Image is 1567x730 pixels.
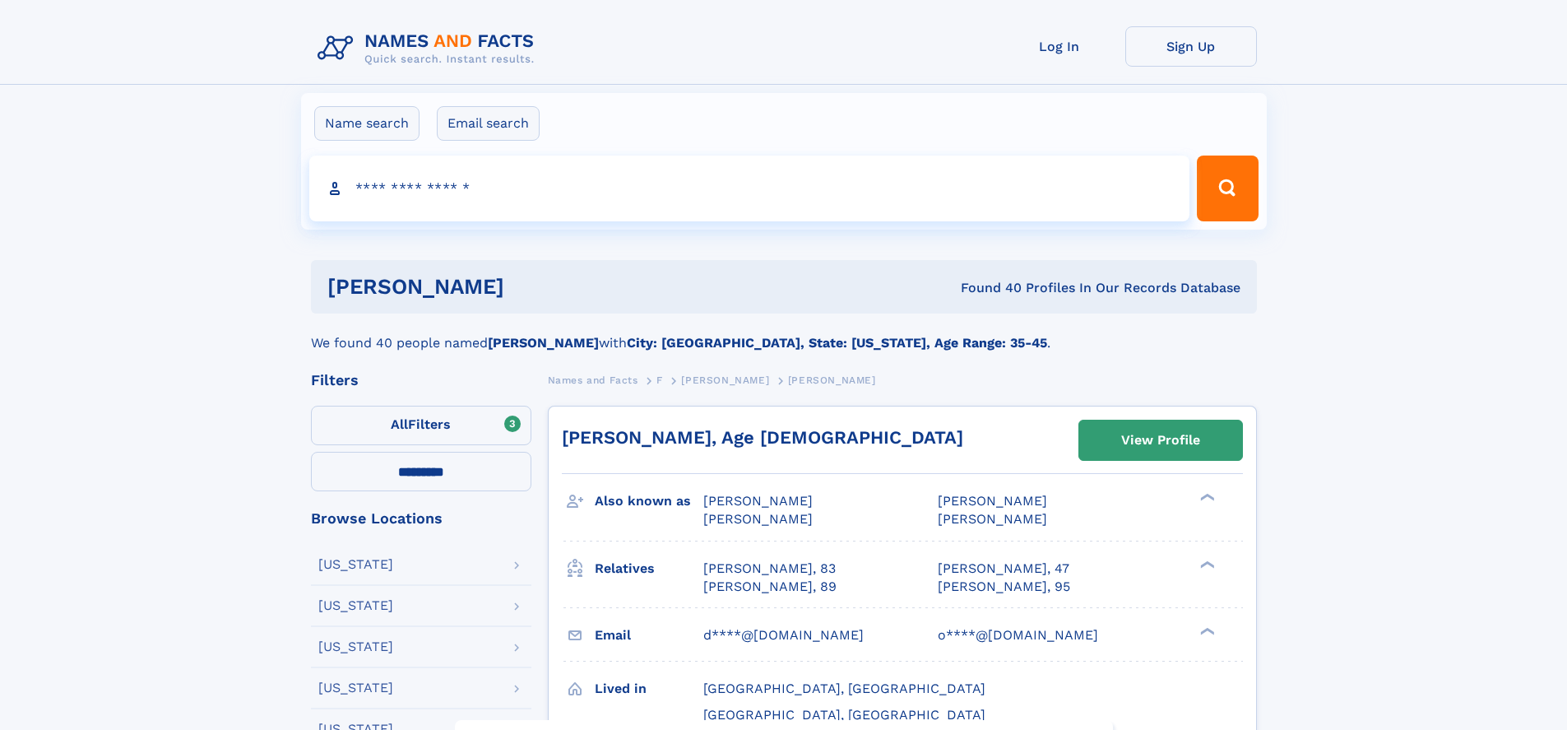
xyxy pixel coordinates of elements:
[318,640,393,653] div: [US_STATE]
[938,511,1047,527] span: [PERSON_NAME]
[703,493,813,509] span: [PERSON_NAME]
[311,406,531,445] label: Filters
[1196,559,1216,570] div: ❯
[1197,156,1258,221] button: Search Button
[311,373,531,388] div: Filters
[1196,625,1216,636] div: ❯
[703,560,836,578] a: [PERSON_NAME], 83
[314,106,420,141] label: Name search
[595,487,703,515] h3: Also known as
[311,26,548,71] img: Logo Names and Facts
[318,599,393,612] div: [US_STATE]
[311,314,1257,353] div: We found 40 people named with .
[656,374,663,386] span: F
[391,416,408,432] span: All
[656,370,663,390] a: F
[595,621,703,649] h3: Email
[732,279,1240,297] div: Found 40 Profiles In Our Records Database
[548,370,638,390] a: Names and Facts
[703,707,985,723] span: [GEOGRAPHIC_DATA], [GEOGRAPHIC_DATA]
[681,374,769,386] span: [PERSON_NAME]
[703,578,837,596] a: [PERSON_NAME], 89
[318,681,393,695] div: [US_STATE]
[788,374,876,386] span: [PERSON_NAME]
[437,106,540,141] label: Email search
[562,427,963,448] a: [PERSON_NAME], Age [DEMOGRAPHIC_DATA]
[703,511,813,527] span: [PERSON_NAME]
[938,493,1047,509] span: [PERSON_NAME]
[488,335,599,351] b: [PERSON_NAME]
[318,558,393,571] div: [US_STATE]
[309,156,1190,221] input: search input
[1196,492,1216,503] div: ❯
[681,370,769,390] a: [PERSON_NAME]
[311,511,531,526] div: Browse Locations
[1079,421,1242,460] a: View Profile
[327,277,733,297] h1: [PERSON_NAME]
[627,335,1047,351] b: City: [GEOGRAPHIC_DATA], State: [US_STATE], Age Range: 35-45
[994,26,1125,67] a: Log In
[595,555,703,583] h3: Relatives
[938,578,1070,596] a: [PERSON_NAME], 95
[703,681,985,696] span: [GEOGRAPHIC_DATA], [GEOGRAPHIC_DATA]
[595,675,703,703] h3: Lived in
[1121,421,1200,459] div: View Profile
[1125,26,1257,67] a: Sign Up
[938,560,1069,578] a: [PERSON_NAME], 47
